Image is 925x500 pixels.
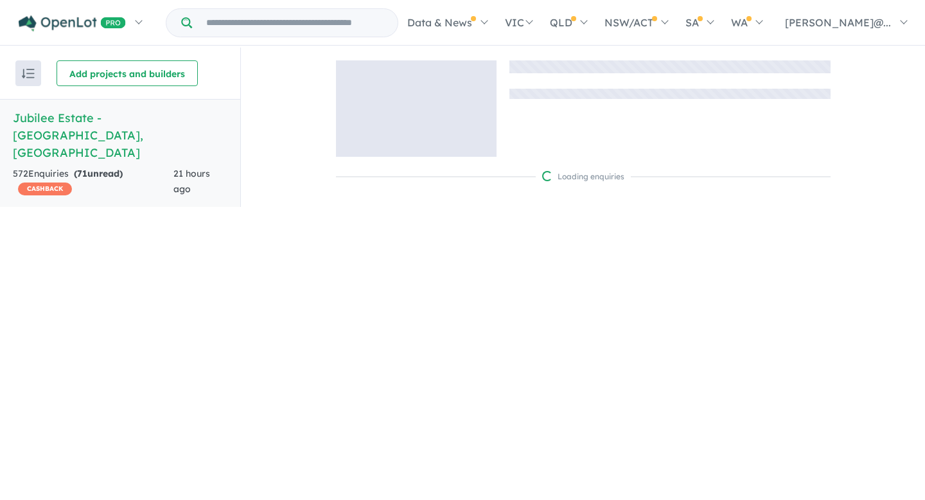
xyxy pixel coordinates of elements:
[13,109,227,161] h5: Jubilee Estate - [GEOGRAPHIC_DATA] , [GEOGRAPHIC_DATA]
[13,166,173,197] div: 572 Enquir ies
[19,15,126,31] img: Openlot PRO Logo White
[22,69,35,78] img: sort.svg
[74,168,123,179] strong: ( unread)
[542,170,624,183] div: Loading enquiries
[195,9,395,37] input: Try estate name, suburb, builder or developer
[57,60,198,86] button: Add projects and builders
[18,183,72,195] span: CASHBACK
[77,168,87,179] span: 71
[173,168,210,195] span: 21 hours ago
[785,16,891,29] span: [PERSON_NAME]@...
